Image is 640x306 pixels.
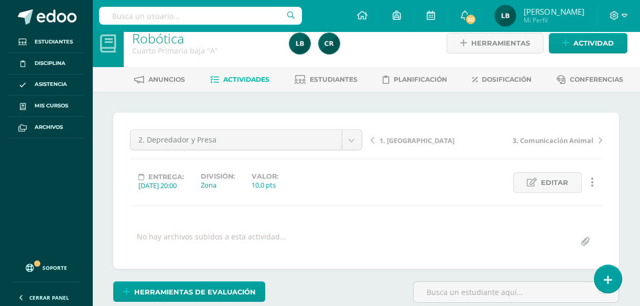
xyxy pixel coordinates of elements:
[524,6,584,17] span: [PERSON_NAME]
[289,33,310,54] img: 066aefb53e660acfbb28117153d86e1e.png
[148,75,185,83] span: Anuncios
[486,135,602,145] a: 3. Comunicación Animal
[8,74,84,96] a: Asistencia
[295,71,357,88] a: Estudiantes
[472,71,531,88] a: Dosificación
[513,136,593,145] span: 3. Comunicación Animal
[8,95,84,117] a: Mis cursos
[379,136,454,145] span: 1. [GEOGRAPHIC_DATA]
[447,33,544,53] a: Herramientas
[210,71,269,88] a: Actividades
[137,232,286,252] div: No hay archivos subidos a esta actividad...
[482,75,531,83] span: Dosificación
[8,31,84,53] a: Estudiantes
[471,34,530,53] span: Herramientas
[113,281,265,302] a: Herramientas de evaluación
[148,173,184,181] span: Entrega:
[414,282,619,302] input: Busca un estudiante aquí...
[557,71,623,88] a: Conferencias
[8,53,84,74] a: Disciplina
[35,102,68,110] span: Mis cursos
[573,34,614,53] span: Actividad
[138,181,184,190] div: [DATE] 20:00
[541,173,568,192] span: Editar
[42,264,67,271] span: Soporte
[252,180,278,190] div: 10.0 pts
[132,46,277,56] div: Cuarto Primaria baja 'A'
[13,254,80,279] a: Soporte
[549,33,627,53] a: Actividad
[201,180,235,190] div: Zona
[132,29,184,47] a: Robótica
[394,75,447,83] span: Planificación
[35,38,73,46] span: Estudiantes
[99,7,302,25] input: Busca un usuario...
[223,75,269,83] span: Actividades
[201,172,235,180] label: División:
[8,117,84,138] a: Archivos
[524,16,584,25] span: Mi Perfil
[134,71,185,88] a: Anuncios
[310,75,357,83] span: Estudiantes
[319,33,340,54] img: 19436fc6d9716341a8510cf58c6830a2.png
[383,71,447,88] a: Planificación
[35,80,67,89] span: Asistencia
[252,172,278,180] label: Valor:
[29,294,69,301] span: Cerrar panel
[570,75,623,83] span: Conferencias
[465,14,476,25] span: 30
[134,282,256,302] span: Herramientas de evaluación
[35,59,66,68] span: Disciplina
[131,130,362,150] a: 2. Depredador y Presa
[35,123,63,132] span: Archivos
[495,5,516,26] img: 066aefb53e660acfbb28117153d86e1e.png
[371,135,486,145] a: 1. [GEOGRAPHIC_DATA]
[132,31,277,46] h1: Robótica
[138,130,334,150] span: 2. Depredador y Presa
